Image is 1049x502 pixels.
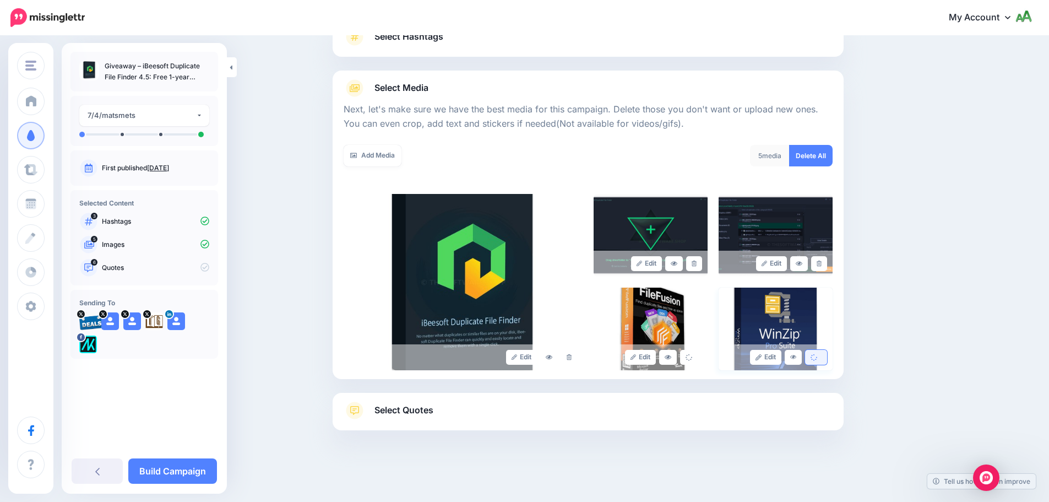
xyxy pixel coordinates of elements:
[145,312,163,330] img: agK0rCH6-27705.jpg
[91,236,97,242] span: 5
[147,164,169,172] a: [DATE]
[91,259,97,266] span: 6
[719,194,833,277] img: aeac4717cc2cc0e38548f847c6f552dd_large.jpg
[198,132,204,137] li: A post will be sent on day 7
[758,152,762,160] span: 5
[344,102,833,131] p: Next, let's make sure we have the best media for this campaign. Delete those you don't want or up...
[167,312,185,330] img: user_default_image.png
[101,312,119,330] img: user_default_image.png
[631,256,662,271] a: Edit
[506,350,537,365] a: Edit
[105,61,209,83] p: Giveaway – iBeesoft Duplicate File Finder 4.5: Free 1-year License Key | Similar and Duplicate Fi...
[344,97,833,370] div: Select Media
[344,402,833,430] a: Select Quotes
[374,29,443,44] span: Select Hashtags
[973,465,999,491] div: Open Intercom Messenger
[756,256,787,271] a: Edit
[159,133,162,136] li: A post will be sent on day 5
[79,132,85,137] li: A post will be sent on day 0
[121,133,124,136] li: A post will be sent on day 2
[625,350,656,365] a: Edit
[88,109,196,122] div: 7/4/matsmets
[79,61,99,80] img: 88e75bc83e19d963691608a8060a29be_thumb.jpg
[344,79,833,97] a: Select Media
[374,403,433,418] span: Select Quotes
[79,105,209,126] button: 7/4/matsmets
[927,474,1036,489] a: Tell us how we can improve
[102,263,209,273] p: Quotes
[25,61,36,71] img: menu.png
[123,312,141,330] img: user_default_image.png
[102,240,209,250] p: Images
[79,312,104,330] img: 95cf0fca748e57b5e67bba0a1d8b2b21-27699.png
[750,145,790,166] div: media
[79,199,209,207] h4: Selected Content
[91,213,97,219] span: 3
[344,145,401,166] a: Add Media
[344,28,833,57] a: Select Hashtags
[719,288,833,370] img: 547ab6762c285fa0223ab3a28cb8f11f_large.jpg
[102,163,209,173] p: First published
[594,194,708,277] img: cd1d43809e0ac5880c1f2df6a6f7df8c_large.jpg
[79,299,209,307] h4: Sending To
[344,194,583,370] img: 88e75bc83e19d963691608a8060a29be_large.jpg
[750,350,781,365] a: Edit
[102,217,209,226] p: Hashtags
[79,336,97,353] img: 300371053_782866562685722_1733786435366177641_n-bsa128417.png
[10,8,85,27] img: Missinglettr
[789,145,833,166] a: Delete All
[938,4,1032,31] a: My Account
[374,80,428,95] span: Select Media
[594,288,708,370] img: a20460cb94d4c29e552d546f77018c78_large.jpg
